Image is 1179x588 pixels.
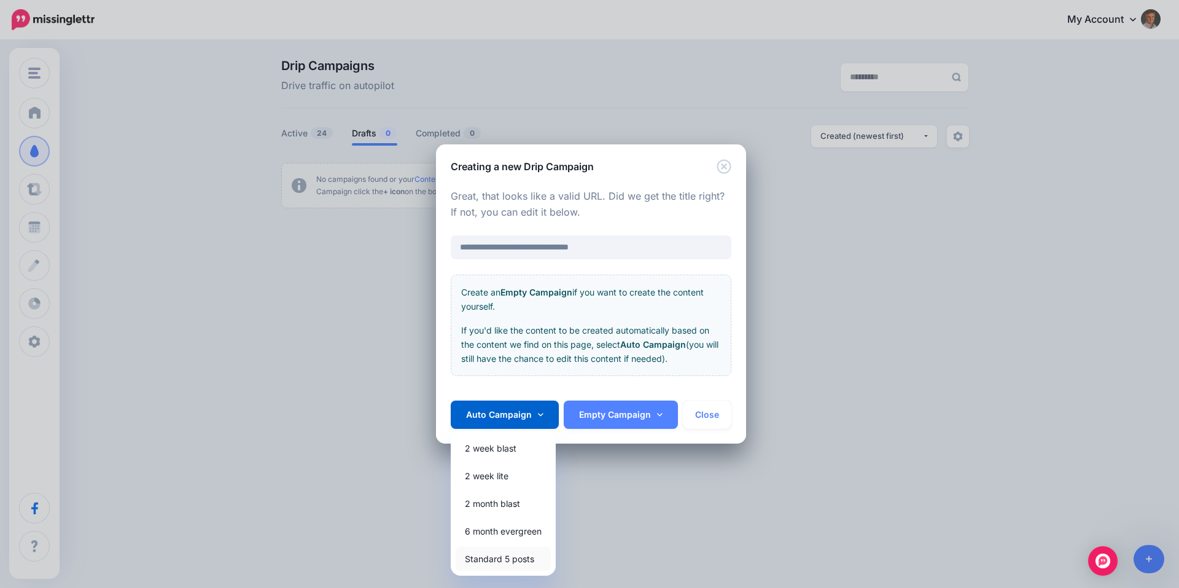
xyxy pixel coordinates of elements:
[456,547,551,571] a: Standard 5 posts
[456,519,551,543] a: 6 month evergreen
[500,287,572,297] b: Empty Campaign
[456,464,551,488] a: 2 week lite
[451,401,559,429] a: Auto Campaign
[451,189,731,221] p: Great, that looks like a valid URL. Did we get the title right? If not, you can edit it below.
[564,401,678,429] a: Empty Campaign
[683,401,731,429] button: Close
[461,323,721,366] p: If you'd like the content to be created automatically based on the content we find on this page, ...
[620,339,686,350] b: Auto Campaign
[1088,546,1118,576] div: Open Intercom Messenger
[451,159,594,174] h5: Creating a new Drip Campaign
[717,159,731,174] button: Close
[461,285,721,313] p: Create an if you want to create the content yourself.
[456,492,551,515] a: 2 month blast
[456,436,551,460] a: 2 week blast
